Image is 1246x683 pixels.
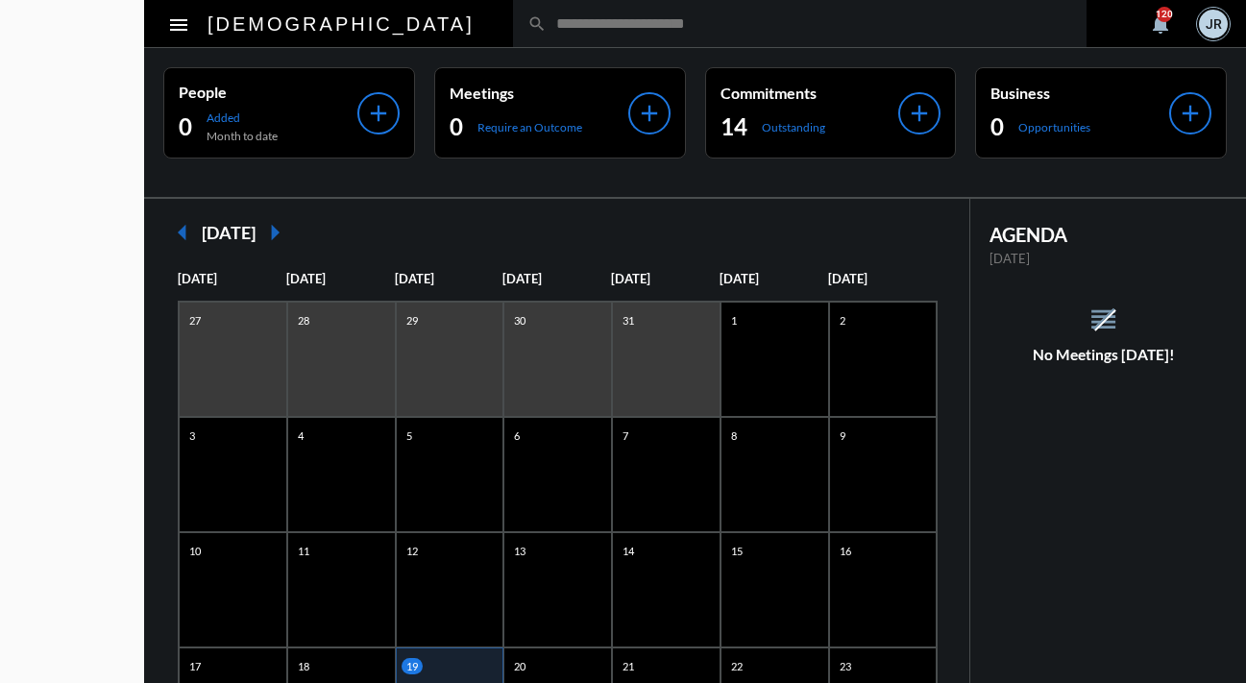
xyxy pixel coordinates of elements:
mat-icon: add [636,100,663,127]
p: [DATE] [178,271,286,286]
p: 7 [618,427,633,444]
p: Opportunities [1018,120,1090,134]
p: 18 [293,658,314,674]
div: 120 [1157,7,1172,22]
p: 13 [509,543,530,559]
p: [DATE] [989,251,1217,266]
mat-icon: add [365,100,392,127]
p: 10 [184,543,206,559]
p: 2 [835,312,850,329]
p: 11 [293,543,314,559]
p: Added [207,110,278,125]
mat-icon: Side nav toggle icon [167,13,190,37]
p: 3 [184,427,200,444]
p: 9 [835,427,850,444]
h2: 0 [450,111,463,142]
p: People [179,83,357,101]
p: Business [990,84,1169,102]
h2: AGENDA [989,223,1217,246]
p: [DATE] [502,271,611,286]
mat-icon: arrow_left [163,213,202,252]
p: [DATE] [395,271,503,286]
p: Require an Outcome [477,120,582,134]
h2: [DEMOGRAPHIC_DATA] [208,9,475,39]
p: 27 [184,312,206,329]
p: 30 [509,312,530,329]
mat-icon: arrow_right [256,213,294,252]
p: 19 [402,658,423,674]
mat-icon: add [1177,100,1204,127]
p: 29 [402,312,423,329]
p: 8 [726,427,742,444]
p: 16 [835,543,856,559]
h2: 0 [990,111,1004,142]
h2: [DATE] [202,222,256,243]
p: [DATE] [286,271,395,286]
p: 6 [509,427,525,444]
p: Month to date [207,129,278,143]
mat-icon: reorder [1087,304,1119,335]
p: Outstanding [762,120,825,134]
p: [DATE] [611,271,720,286]
p: 21 [618,658,639,674]
p: 22 [726,658,747,674]
p: Commitments [721,84,899,102]
h5: No Meetings [DATE]! [970,346,1236,363]
p: 31 [618,312,639,329]
p: 12 [402,543,423,559]
h2: 0 [179,111,192,142]
h2: 14 [721,111,747,142]
mat-icon: notifications [1149,12,1172,36]
p: 5 [402,427,417,444]
div: JR [1199,10,1228,38]
p: 14 [618,543,639,559]
button: Toggle sidenav [159,5,198,43]
p: [DATE] [828,271,937,286]
mat-icon: add [906,100,933,127]
p: 4 [293,427,308,444]
p: 23 [835,658,856,674]
p: 17 [184,658,206,674]
p: Meetings [450,84,628,102]
p: 28 [293,312,314,329]
p: 15 [726,543,747,559]
p: 20 [509,658,530,674]
p: [DATE] [720,271,828,286]
mat-icon: search [527,14,547,34]
p: 1 [726,312,742,329]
